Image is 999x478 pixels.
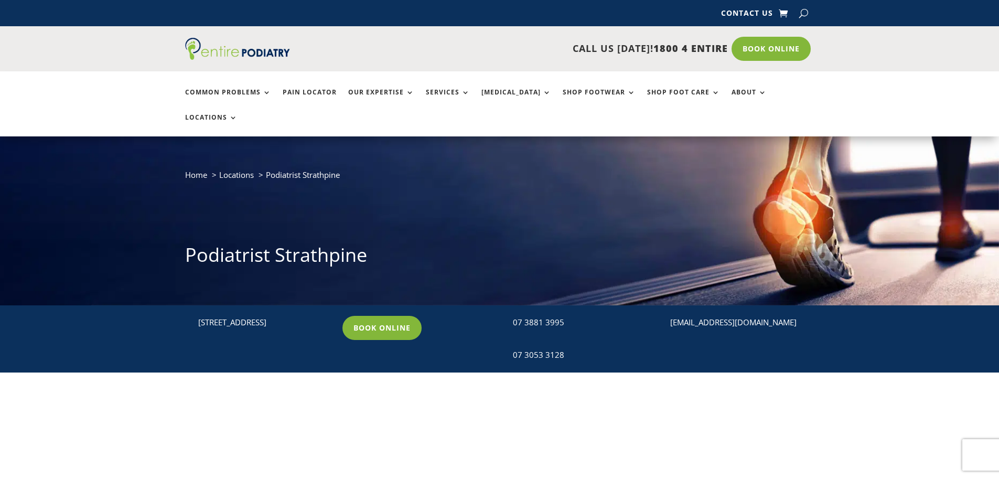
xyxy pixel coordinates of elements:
div: 07 3881 3995 [513,316,648,330]
a: [EMAIL_ADDRESS][DOMAIN_NAME] [670,317,797,327]
div: 07 3053 3128 [513,348,648,362]
nav: breadcrumb [185,168,814,189]
a: About [732,89,767,111]
span: 1800 4 ENTIRE [653,42,728,55]
a: Home [185,169,207,180]
a: Locations [219,169,254,180]
a: Common Problems [185,89,271,111]
a: Pain Locator [283,89,337,111]
a: Services [426,89,470,111]
a: Our Expertise [348,89,414,111]
p: [STREET_ADDRESS] [198,316,333,330]
span: Podiatrist Strathpine [266,169,340,180]
a: Book Online [342,316,422,340]
a: Contact Us [721,9,773,21]
a: Shop Footwear [563,89,636,111]
a: [MEDICAL_DATA] [481,89,551,111]
a: Shop Foot Care [647,89,720,111]
a: Locations [185,114,238,136]
a: Book Online [732,37,811,61]
img: logo (1) [185,38,290,60]
h1: Podiatrist Strathpine [185,242,814,273]
a: Entire Podiatry [185,51,290,62]
p: CALL US [DATE]! [330,42,728,56]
